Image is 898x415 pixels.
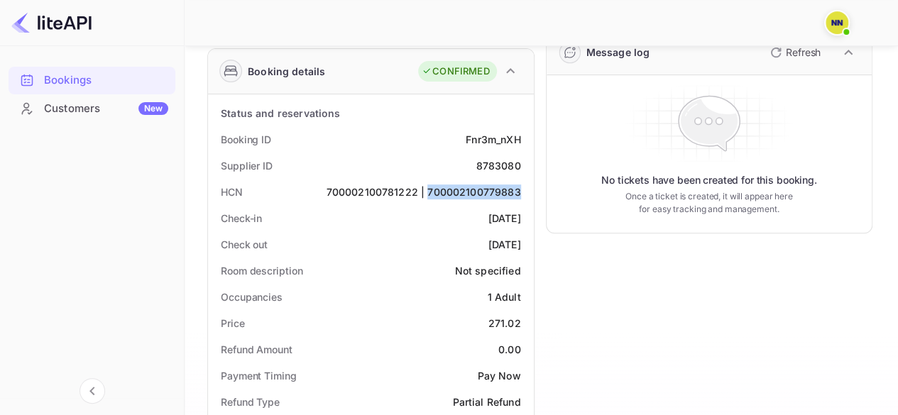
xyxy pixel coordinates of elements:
[9,95,175,123] div: CustomersNew
[487,289,520,304] div: 1 Adult
[623,190,795,216] p: Once a ticket is created, it will appear here for easy tracking and management.
[221,342,292,357] div: Refund Amount
[477,368,520,383] div: Pay Now
[221,184,243,199] div: HCN
[476,158,520,173] div: 8783080
[452,394,520,409] div: Partial Refund
[221,289,283,304] div: Occupancies
[466,132,520,147] div: Fnr3m_nXH
[786,45,821,60] p: Refresh
[488,237,521,252] div: [DATE]
[138,102,168,115] div: New
[221,316,245,331] div: Price
[221,158,273,173] div: Supplier ID
[9,67,175,93] a: Bookings
[488,211,521,226] div: [DATE]
[826,11,848,34] img: N/A N/A
[9,95,175,121] a: CustomersNew
[44,72,168,89] div: Bookings
[586,45,650,60] div: Message log
[221,237,268,252] div: Check out
[221,106,340,121] div: Status and reservations
[9,67,175,94] div: Bookings
[221,368,297,383] div: Payment Timing
[44,101,168,117] div: Customers
[327,184,521,199] div: 700002100781222 | 700002100779883
[422,65,489,79] div: CONFIRMED
[221,263,302,278] div: Room description
[80,378,105,404] button: Collapse navigation
[601,173,817,187] p: No tickets have been created for this booking.
[11,11,92,34] img: LiteAPI logo
[221,211,262,226] div: Check-in
[455,263,521,278] div: Not specified
[488,316,521,331] div: 271.02
[762,41,826,64] button: Refresh
[221,394,280,409] div: Refund Type
[221,132,271,147] div: Booking ID
[248,64,325,79] div: Booking details
[498,342,521,357] div: 0.00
